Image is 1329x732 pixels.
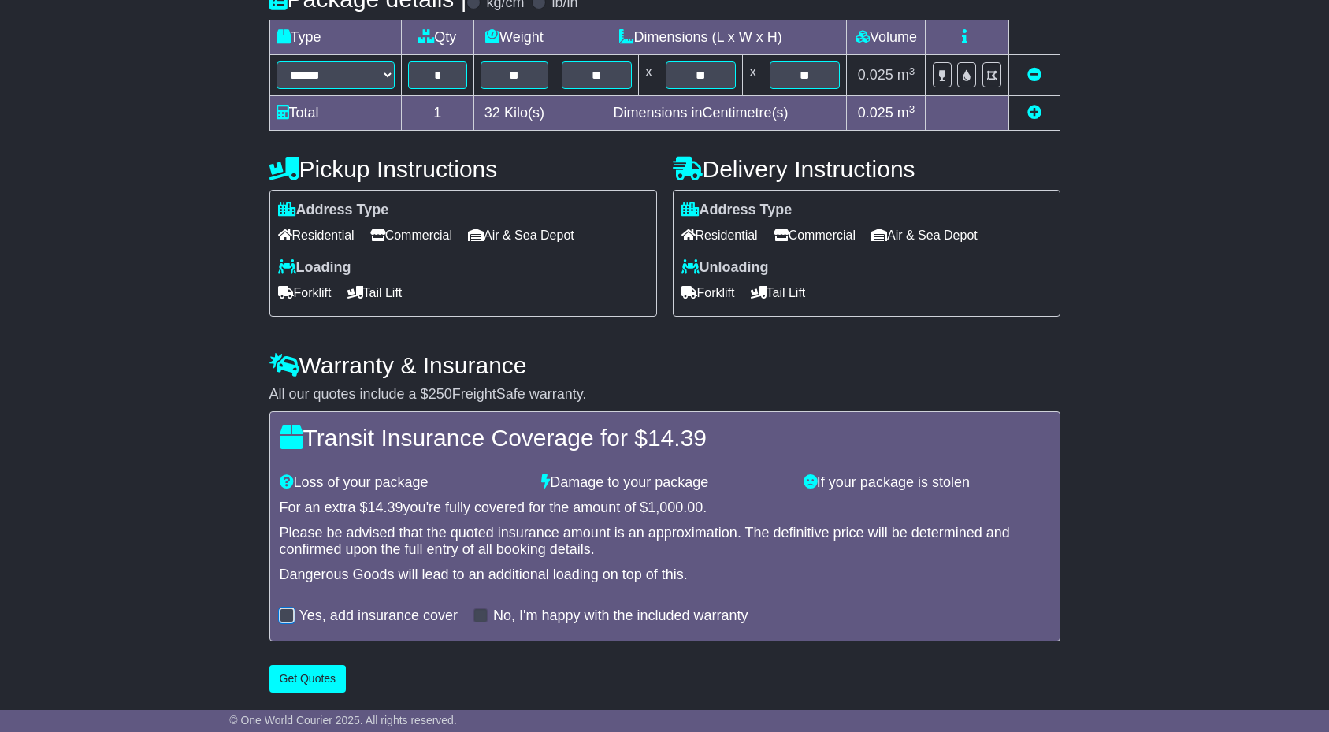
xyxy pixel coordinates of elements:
td: Total [269,96,401,131]
sup: 3 [909,103,915,115]
label: Address Type [681,202,793,219]
h4: Warranty & Insurance [269,352,1060,378]
span: Commercial [370,223,452,247]
span: Tail Lift [347,281,403,305]
span: Air & Sea Depot [468,223,574,247]
td: 1 [401,96,474,131]
div: Dangerous Goods will lead to an additional loading on top of this. [280,567,1050,584]
h4: Pickup Instructions [269,156,657,182]
h4: Transit Insurance Coverage for $ [280,425,1050,451]
span: Commercial [774,223,856,247]
button: Get Quotes [269,665,347,693]
label: Loading [278,259,351,277]
td: Dimensions in Centimetre(s) [555,96,847,131]
div: Please be advised that the quoted insurance amount is an approximation. The definitive price will... [280,525,1050,559]
span: 250 [429,386,452,402]
span: © One World Courier 2025. All rights reserved. [229,714,457,726]
td: Weight [474,20,555,55]
span: 14.39 [368,500,403,515]
label: Unloading [681,259,769,277]
td: Type [269,20,401,55]
span: Air & Sea Depot [871,223,978,247]
label: Yes, add insurance cover [299,608,458,625]
div: For an extra $ you're fully covered for the amount of $ . [280,500,1050,517]
td: x [743,55,763,96]
span: 32 [484,105,500,121]
div: Loss of your package [272,474,534,492]
label: No, I'm happy with the included warranty [493,608,748,625]
td: Volume [847,20,926,55]
h4: Delivery Instructions [673,156,1060,182]
span: 0.025 [858,67,893,83]
span: Forklift [278,281,332,305]
span: 1,000.00 [648,500,703,515]
span: 0.025 [858,105,893,121]
span: m [897,67,915,83]
td: Qty [401,20,474,55]
div: All our quotes include a $ FreightSafe warranty. [269,386,1060,403]
span: Residential [681,223,758,247]
label: Address Type [278,202,389,219]
td: Kilo(s) [474,96,555,131]
a: Add new item [1027,105,1041,121]
td: Dimensions (L x W x H) [555,20,847,55]
span: Forklift [681,281,735,305]
td: x [638,55,659,96]
span: Tail Lift [751,281,806,305]
div: If your package is stolen [796,474,1058,492]
span: 14.39 [648,425,707,451]
a: Remove this item [1027,67,1041,83]
div: Damage to your package [533,474,796,492]
sup: 3 [909,65,915,77]
span: m [897,105,915,121]
span: Residential [278,223,355,247]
